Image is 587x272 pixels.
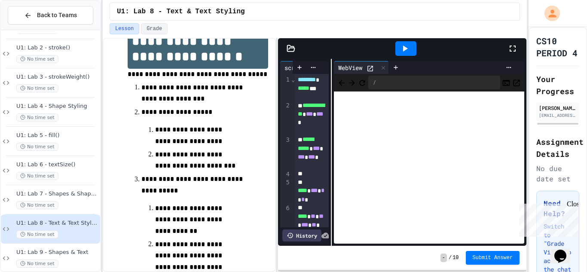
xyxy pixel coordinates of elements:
span: / [449,254,452,261]
span: No time set [16,260,58,268]
span: U1: Lab 6 - textSize() [16,161,98,168]
span: U1: Lab 8 - Text & Text Styling [117,6,245,17]
span: No time set [16,143,58,151]
div: Chat with us now!Close [3,3,59,55]
div: No due date set [536,163,579,184]
button: Lesson [110,23,139,34]
span: U1: Lab 5 - fill() [16,132,98,139]
span: U1: Lab 8 - Text & Text Styling [16,220,98,227]
span: No time set [16,113,58,122]
span: U1: Lab 4 - Shape Styling [16,103,98,110]
h2: Assignment Details [536,136,579,160]
button: Back to Teams [8,6,93,24]
span: No time set [16,201,58,209]
span: U1: Lab 3 - strokeWeight() [16,73,98,81]
span: No time set [16,55,58,63]
span: No time set [16,230,58,238]
div: [PERSON_NAME] [539,104,577,112]
div: [EMAIL_ADDRESS][DOMAIN_NAME] [539,112,577,119]
span: 10 [452,254,459,261]
button: Grade [141,23,168,34]
iframe: chat widget [516,200,578,237]
span: U1: Lab 9 - Shapes & Text [16,249,98,256]
button: Submit Answer [466,251,520,265]
div: My Account [535,3,562,23]
span: Submit Answer [473,254,513,261]
iframe: chat widget [551,238,578,263]
span: - [440,254,447,262]
h2: Your Progress [536,73,579,97]
span: U1: Lab 7 - Shapes & Shape Styling [16,190,98,198]
h3: Need Help? [544,198,572,219]
h1: CS10 PERIOD 4 [536,35,579,59]
span: No time set [16,172,58,180]
span: No time set [16,84,58,92]
span: U1: Lab 2 - stroke() [16,44,98,52]
span: Back to Teams [37,11,77,20]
